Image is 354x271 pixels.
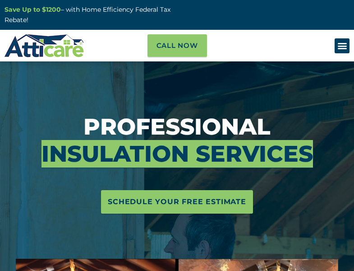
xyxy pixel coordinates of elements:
[156,39,198,52] span: Call Now
[7,113,347,168] h3: Professional
[41,140,313,168] span: Insulation Services
[101,190,253,214] a: Schedule Your Free Estimate
[108,195,246,209] span: Schedule Your Free Estimate
[5,5,61,14] a: Save Up to $1200
[5,5,173,25] p: – with Home Efficiency Federal Tax Rebate!
[335,38,349,53] div: Menu Toggle
[147,34,207,57] a: Call Now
